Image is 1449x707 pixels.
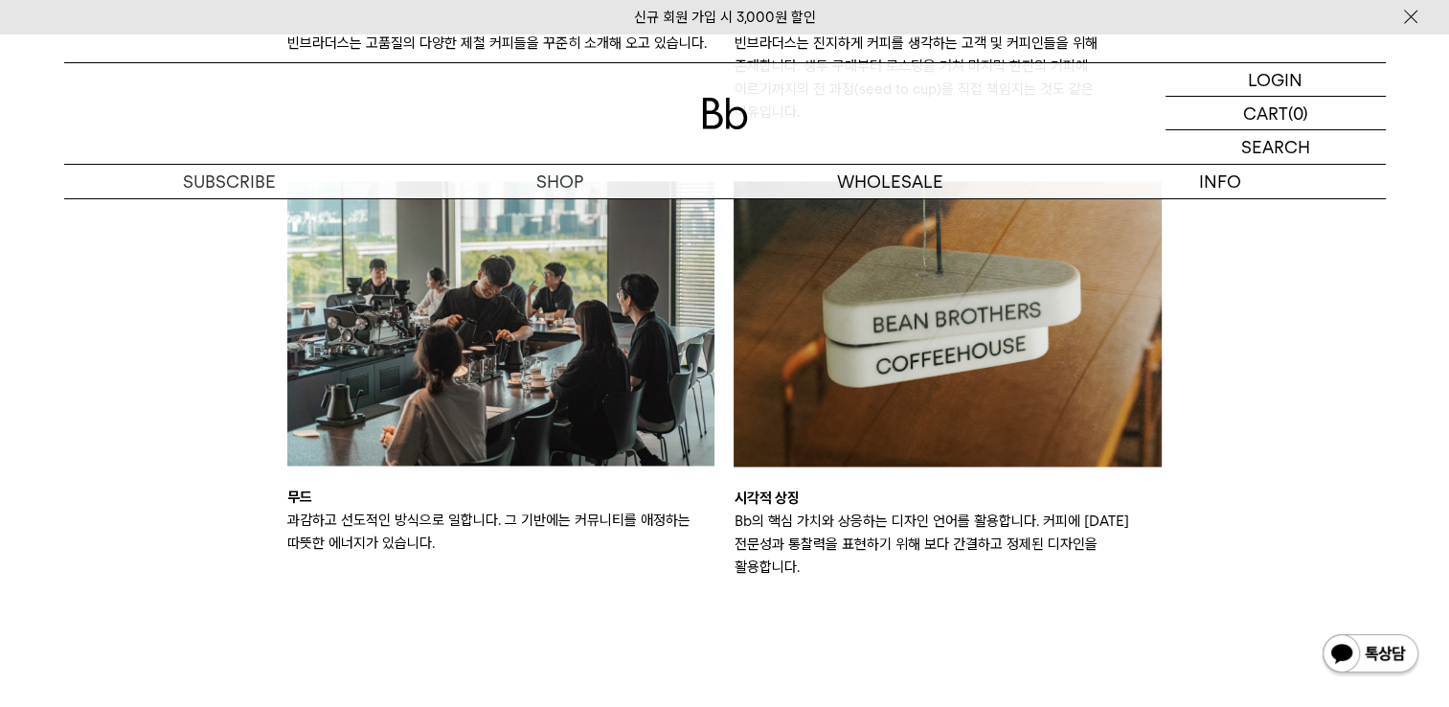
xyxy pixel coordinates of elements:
[1241,130,1310,164] p: SEARCH
[64,165,395,198] a: SUBSCRIBE
[1166,63,1386,97] a: LOGIN
[287,485,715,508] p: 무드
[702,98,748,129] img: 로고
[734,486,1162,509] p: 시각적 상징
[725,165,1055,198] p: WHOLESALE
[1055,165,1386,198] p: INFO
[395,165,725,198] a: SHOP
[1243,97,1288,129] p: CART
[1288,97,1308,129] p: (0)
[1166,97,1386,130] a: CART (0)
[287,508,715,554] p: 과감하고 선도적인 방식으로 일합니다. 그 기반에는 커뮤니티를 애정하는 따뜻한 에너지가 있습니다.
[1321,632,1420,678] img: 카카오톡 채널 1:1 채팅 버튼
[634,9,816,26] a: 신규 회원 가입 시 3,000원 할인
[1248,63,1302,96] p: LOGIN
[734,509,1162,578] p: Bb의 핵심 가치와 상응하는 디자인 언어를 활용합니다. 커피에 [DATE] 전문성과 통찰력을 표현하기 위해 보다 간결하고 정제된 디자인을 활용합니다.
